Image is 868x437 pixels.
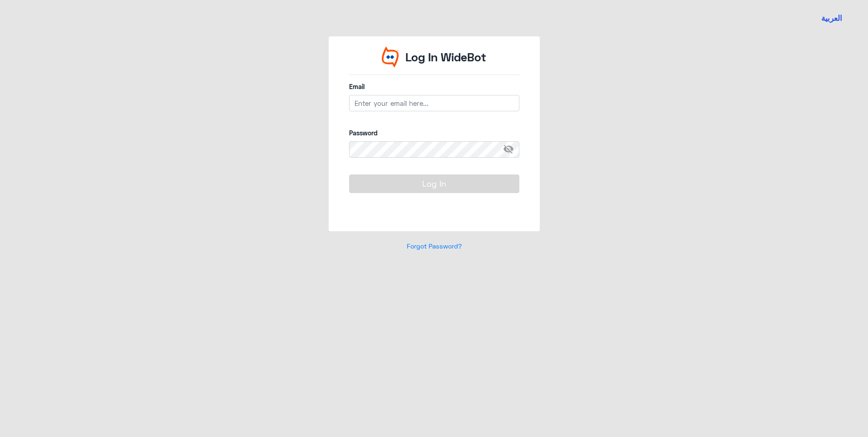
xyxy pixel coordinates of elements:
button: العربية [821,13,842,24]
label: Password [349,128,519,138]
a: Switch language [816,7,848,30]
a: Forgot Password? [407,242,462,250]
p: Log In WideBot [405,49,486,66]
label: Email [349,82,519,91]
img: Widebot Logo [382,46,399,68]
button: Log In [349,174,519,193]
span: visibility_off [503,141,519,158]
input: Enter your email here... [349,95,519,111]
